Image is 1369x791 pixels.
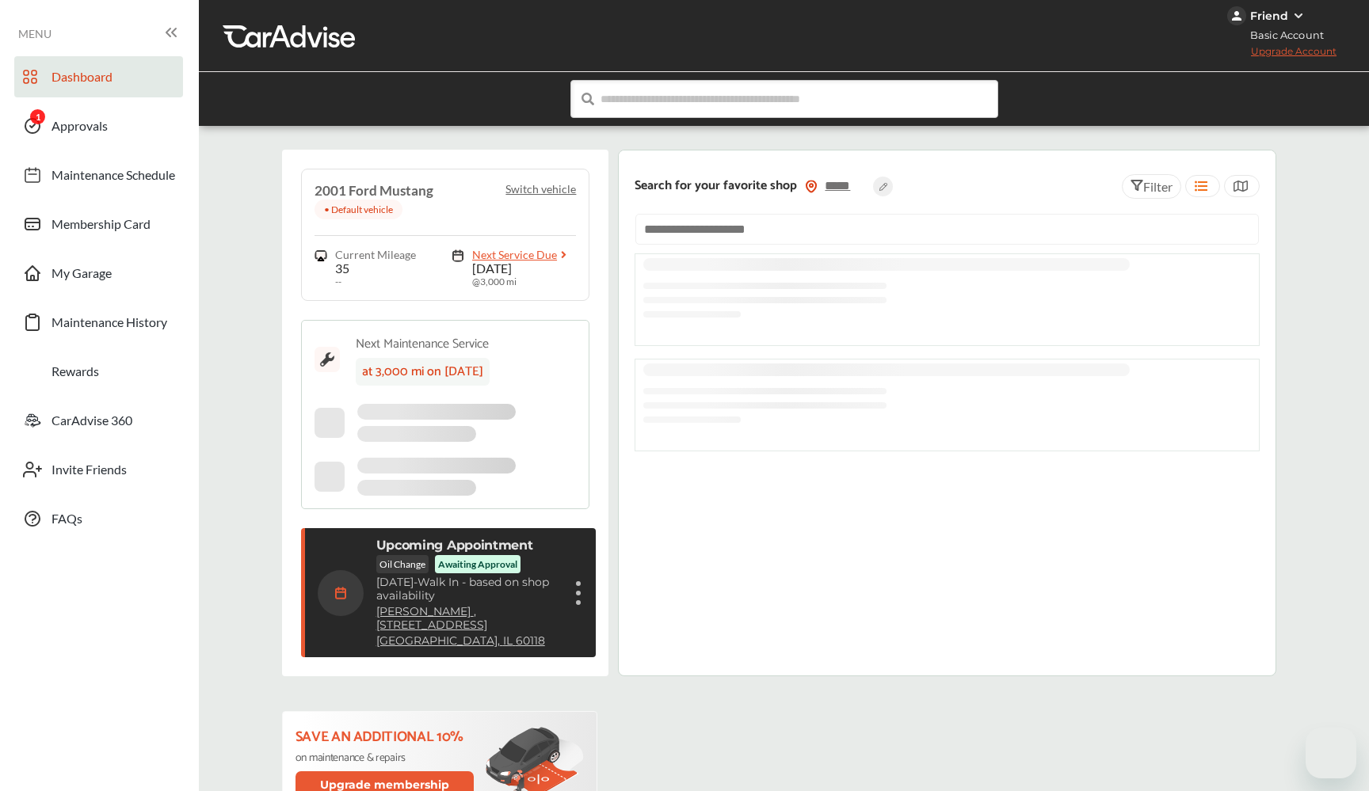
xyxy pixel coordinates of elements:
p: on maintenance & repairs [296,752,477,765]
span: CarAdvise 360 [51,413,132,433]
iframe: Button to launch messaging window [1306,728,1356,778]
a: My Garage [14,253,183,294]
span: [DATE] [472,260,512,276]
a: Membership Card [14,203,183,245]
a: Approvals [14,105,183,146]
span: -- [335,276,341,287]
div: at 3,000 mi on [DATE] [356,358,490,386]
span: Invite Friends [51,462,127,482]
span: Next Service Due [472,248,557,261]
img: location_vector_orange.38f05af8.svg [805,180,818,193]
span: Maintenance Schedule [51,167,175,188]
span: 35 [335,260,349,276]
img: maintenance_logo [452,249,464,262]
span: MENU [18,28,51,40]
span: @ 3,000 mi [472,276,517,287]
a: FAQs [14,498,183,539]
a: Maintenance Schedule [14,154,183,196]
img: calendar-icon.35d1de04.svg [318,570,364,616]
p: Switch vehicle [505,182,576,196]
p: Oil Change [376,555,429,573]
span: FAQs [51,511,82,531]
a: [PERSON_NAME] ,[STREET_ADDRESS] [376,605,562,632]
a: Rewards [14,351,183,392]
p: Awaiting Approval [438,558,517,570]
img: steering_logo [315,249,327,262]
span: Upgrade Account [1227,45,1337,65]
span: - [414,575,418,589]
div: Next Maintenance Service [356,333,490,355]
img: WGsFRI8htEPBVLJbROoPRyZpYNWhNONpIPPETTm6eUC0GeLEiAAAAAElFTkSuQmCC [1292,10,1305,22]
span: Filter [1143,179,1173,194]
p: Walk In - based on shop availability [376,576,562,603]
h4: 2001 Ford Mustang [315,182,433,200]
span: Approvals [51,118,108,139]
p: Save an additional 10% [296,728,477,746]
a: Invite Friends [14,449,183,490]
img: maintenance_logo [315,333,340,386]
span: Dashboard [51,69,112,89]
a: [GEOGRAPHIC_DATA], IL 60118 [376,634,545,648]
span: [DATE] [376,575,414,589]
span: My Garage [51,265,112,286]
span: Current Mileage [335,249,416,260]
span: Basic Account [1229,27,1336,44]
p: Upcoming Appointment [376,538,533,553]
img: jVpblrzwTbfkPYzPPzSLxeg0AAAAASUVORK5CYII= [1227,6,1246,25]
a: Dashboard [14,56,183,97]
p: • Default vehicle [315,200,402,219]
a: Maintenance History [14,302,183,343]
span: Rewards [51,363,99,384]
a: CarAdvise 360 [14,400,183,441]
div: Friend [1250,9,1288,23]
p: Search for your favorite shop [635,179,797,193]
span: Membership Card [51,216,151,237]
span: Maintenance History [51,314,167,335]
a: Next Service Due [472,249,574,260]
